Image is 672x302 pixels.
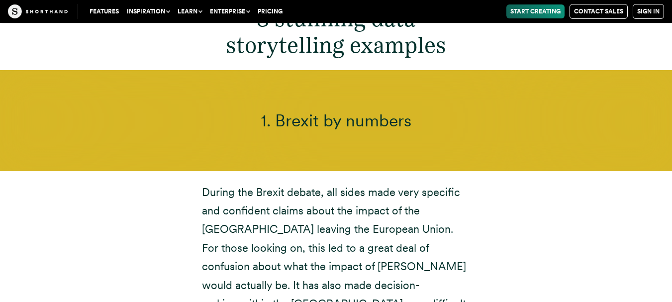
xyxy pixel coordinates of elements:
span: 1. Brexit by numbers [261,110,411,130]
button: Enterprise [206,4,254,18]
a: Pricing [254,4,287,18]
button: Inspiration [123,4,174,18]
h2: 8 stunning data storytelling examples [202,6,471,59]
a: Features [86,4,123,18]
a: Sign in [633,4,664,19]
img: The Craft [8,4,68,18]
a: Start Creating [506,4,565,18]
a: Contact Sales [570,4,628,19]
button: Learn [174,4,206,18]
